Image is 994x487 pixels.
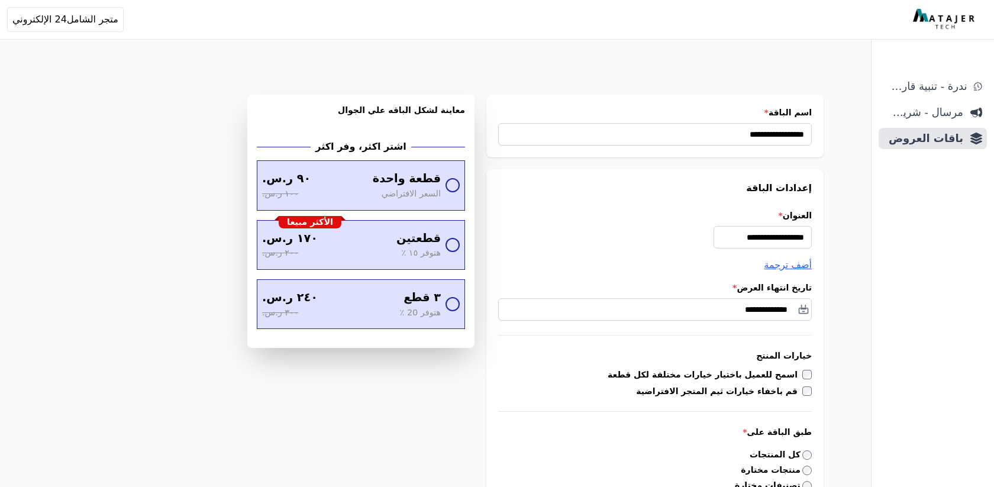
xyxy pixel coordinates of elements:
input: منتجات مختارة [802,466,812,475]
a: ندرة - تنبية قارب علي النفاذ [879,76,987,97]
span: السعر الافتراضي [382,188,441,201]
span: ١٧٠ ر.س. [262,230,318,247]
h3: خيارات المنتج [498,350,812,362]
button: أضف ترجمة [764,258,812,272]
span: مرسال - شريط دعاية [883,104,963,121]
span: ٢٤٠ ر.س. [262,289,318,307]
span: متجر الشامل24 الإلكتروني [12,12,118,27]
label: العنوان [498,209,812,221]
label: قم باخفاء خيارات ثيم المتجر الافتراضية [636,385,802,397]
input: كل المنتجات [802,450,812,460]
span: ١٠٠ ر.س. [262,188,298,201]
span: ٩٠ ر.س. [262,170,311,188]
label: تاريخ انتهاء العرض [498,282,812,294]
span: ٣٠٠ ر.س. [262,307,298,320]
label: اسمح للعميل باختيار خيارات مختلفة لكل قطعة [608,369,802,380]
span: هتوفر 20 ٪ [400,307,441,320]
span: ٢٠٠ ر.س. [262,247,298,260]
label: طبق الباقة على [498,426,812,438]
span: باقات العروض [883,130,963,147]
span: قطعتين [396,230,441,247]
span: أضف ترجمة [764,259,812,270]
img: MatajerTech Logo [913,9,977,30]
label: كل المنتجات [750,449,812,461]
span: هتوفر ١٥ ٪ [401,247,441,260]
div: الأكثر مبيعا [279,216,341,229]
span: ٣ قطع [404,289,441,307]
label: منتجات مختارة [741,464,812,476]
a: مرسال - شريط دعاية [879,102,987,123]
a: باقات العروض [879,128,987,149]
h3: إعدادات الباقة [498,181,812,195]
span: قطعة واحدة [373,170,441,188]
button: متجر الشامل24 الإلكتروني [7,7,124,32]
h3: معاينة لشكل الباقه علي الجوال [257,104,465,130]
label: اسم الباقة [498,107,812,118]
h2: اشتر اكثر، وفر اكثر [311,140,411,154]
span: ندرة - تنبية قارب علي النفاذ [883,78,967,95]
